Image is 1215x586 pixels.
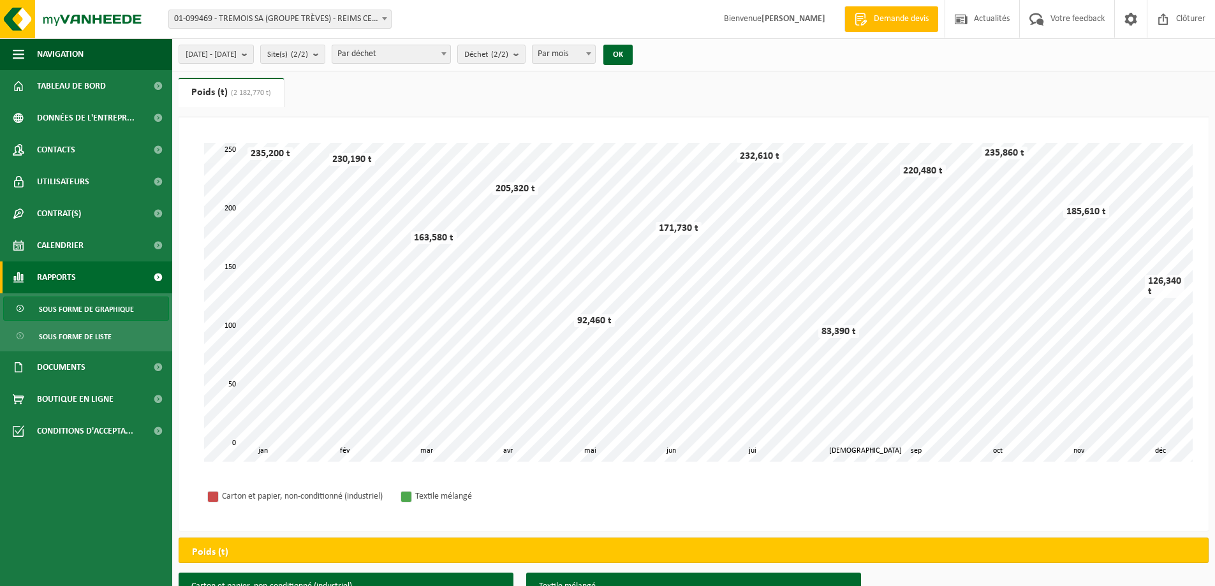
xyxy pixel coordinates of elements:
div: 92,460 t [574,314,615,327]
div: 83,390 t [818,325,859,338]
div: 235,200 t [247,147,293,160]
button: OK [603,45,633,65]
iframe: chat widget [6,558,213,586]
span: Utilisateurs [37,166,89,198]
span: (2 182,770 t) [228,89,271,97]
h2: Poids (t) [179,538,241,566]
strong: [PERSON_NAME] [762,14,825,24]
span: Déchet [464,45,508,64]
span: Documents [37,351,85,383]
span: Par déchet [332,45,450,63]
span: Calendrier [37,230,84,261]
span: Par déchet [332,45,451,64]
span: Rapports [37,261,76,293]
span: 01-099469 - TREMOIS SA (GROUPE TRÈVES) - REIMS CEDEX 2 [169,10,391,28]
a: Sous forme de liste [3,324,169,348]
span: Site(s) [267,45,308,64]
span: Boutique en ligne [37,383,114,415]
span: Tableau de bord [37,70,106,102]
div: 126,340 t [1145,275,1184,298]
div: 185,610 t [1063,205,1109,218]
span: 01-099469 - TREMOIS SA (GROUPE TRÈVES) - REIMS CEDEX 2 [168,10,392,29]
a: Sous forme de graphique [3,297,169,321]
button: Déchet(2/2) [457,45,526,64]
div: 235,860 t [982,147,1027,159]
div: Textile mélangé [415,488,581,504]
span: Contrat(s) [37,198,81,230]
div: 220,480 t [900,165,946,177]
span: Contacts [37,134,75,166]
div: 205,320 t [492,182,538,195]
a: Demande devis [844,6,938,32]
button: Site(s)(2/2) [260,45,325,64]
button: [DATE] - [DATE] [179,45,254,64]
div: Carton et papier, non-conditionné (industriel) [222,488,388,504]
div: 230,190 t [329,153,375,166]
count: (2/2) [491,50,508,59]
count: (2/2) [291,50,308,59]
a: Poids (t) [179,78,284,107]
div: 171,730 t [656,222,702,235]
div: 232,610 t [737,150,783,163]
span: Par mois [533,45,595,63]
span: Conditions d'accepta... [37,415,133,447]
span: Sous forme de graphique [39,297,134,321]
span: Données de l'entrepr... [37,102,135,134]
span: Sous forme de liste [39,325,112,349]
span: Demande devis [871,13,932,26]
div: 163,580 t [411,231,457,244]
span: Navigation [37,38,84,70]
span: [DATE] - [DATE] [186,45,237,64]
span: Par mois [532,45,596,64]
